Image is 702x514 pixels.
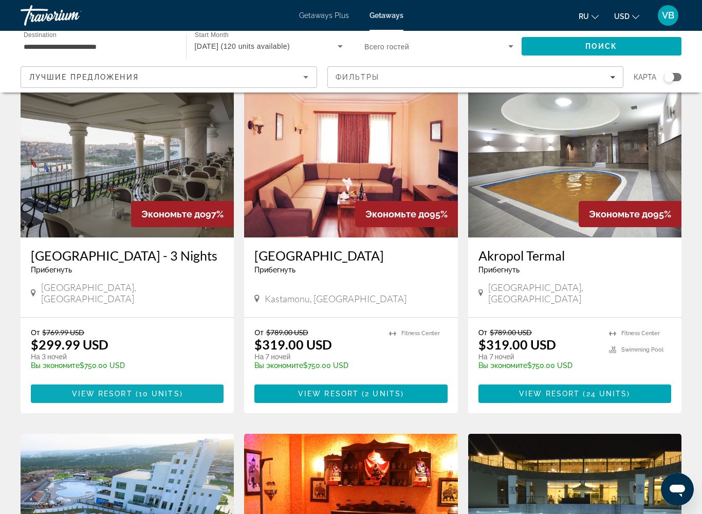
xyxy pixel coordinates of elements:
[265,293,407,304] span: Kastamonu, [GEOGRAPHIC_DATA]
[655,5,681,26] button: User Menu
[522,37,682,56] button: Search
[614,12,630,21] span: USD
[365,390,401,398] span: 2 units
[478,266,520,274] span: Прибегнуть
[254,328,263,337] span: От
[586,390,627,398] span: 24 units
[580,390,630,398] span: ( )
[355,201,458,227] div: 95%
[298,390,359,398] span: View Resort
[254,352,378,361] p: На 7 ночей
[254,384,447,403] button: View Resort(2 units)
[370,11,403,20] a: Getaways
[72,390,133,398] span: View Resort
[29,71,308,83] mat-select: Sort by
[478,361,527,370] span: Вы экономите
[614,9,639,24] button: Change currency
[254,361,378,370] p: $750.00 USD
[634,70,656,84] span: карта
[133,390,183,398] span: ( )
[195,32,229,39] span: Start Month
[24,41,173,53] input: Select destination
[31,361,213,370] p: $750.00 USD
[42,328,84,337] span: $769.99 USD
[478,352,599,361] p: На 7 ночей
[31,337,108,352] p: $299.99 USD
[359,390,404,398] span: ( )
[266,328,308,337] span: $789.00 USD
[365,209,430,219] span: Экономьте до
[579,201,681,227] div: 95%
[254,248,447,263] a: [GEOGRAPHIC_DATA]
[401,330,440,337] span: Fitness Center
[31,328,40,337] span: От
[579,9,599,24] button: Change language
[31,361,80,370] span: Вы экономите
[478,384,671,403] button: View Resort(24 units)
[31,384,224,403] button: View Resort(10 units)
[299,11,349,20] a: Getaways Plus
[29,73,139,81] span: Лучшие предложения
[327,66,624,88] button: Filters
[195,42,290,50] span: [DATE] (120 units available)
[478,328,487,337] span: От
[490,328,532,337] span: $789.00 USD
[21,2,123,29] a: Travorium
[254,337,332,352] p: $319.00 USD
[478,337,556,352] p: $319.00 USD
[662,10,674,21] span: VB
[31,248,224,263] a: [GEOGRAPHIC_DATA] - 3 Nights
[585,42,618,50] span: Поиск
[364,43,409,51] span: Всего гостей
[254,361,303,370] span: Вы экономите
[468,73,681,237] img: Akropol Termal
[131,201,234,227] div: 97%
[621,346,663,353] span: Swimming Pool
[488,282,671,304] span: [GEOGRAPHIC_DATA], [GEOGRAPHIC_DATA]
[141,209,206,219] span: Экономьте до
[24,31,57,38] span: Destination
[21,73,234,237] img: Vialand Palace Hotel - 3 Nights
[31,266,72,274] span: Прибегнуть
[254,266,295,274] span: Прибегнуть
[31,352,213,361] p: На 3 ночей
[41,282,224,304] span: [GEOGRAPHIC_DATA], [GEOGRAPHIC_DATA]
[621,330,660,337] span: Fitness Center
[579,12,589,21] span: ru
[139,390,180,398] span: 10 units
[478,361,599,370] p: $750.00 USD
[661,473,694,506] iframe: Кнопка запуска окна обмена сообщениями
[478,248,671,263] a: Akropol Termal
[244,73,457,237] img: Ilgaz Mountain Resort
[589,209,653,219] span: Экономьте до
[519,390,580,398] span: View Resort
[336,73,380,81] span: Фильтры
